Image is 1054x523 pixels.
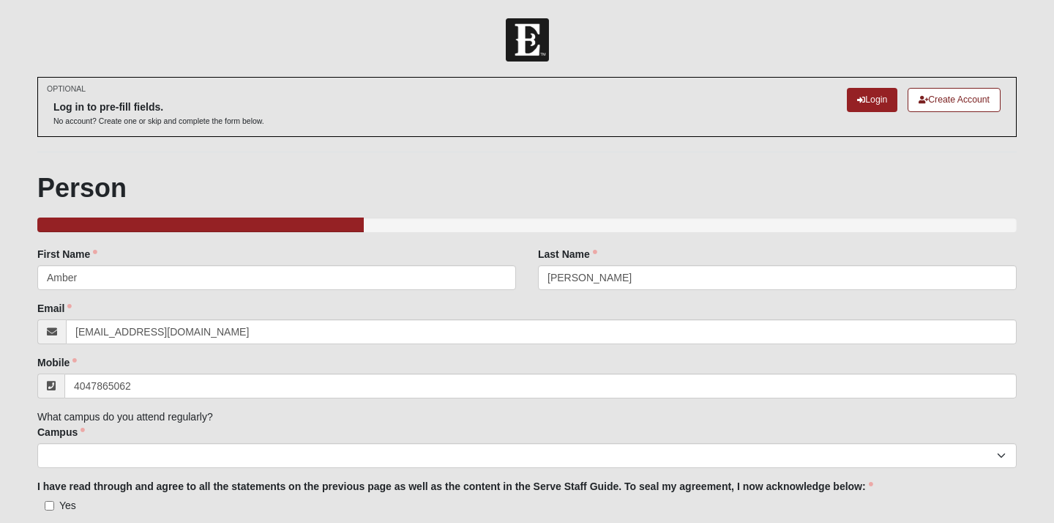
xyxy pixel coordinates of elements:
input: Yes [45,501,54,511]
div: What campus do you attend regularly? [37,247,1017,513]
img: Church of Eleven22 Logo [506,18,549,62]
label: Last Name [538,247,597,261]
span: Yes [59,500,76,511]
small: OPTIONAL [47,84,86,94]
label: First Name [37,247,97,261]
h6: Log in to pre-fill fields. [53,101,264,114]
label: Campus [37,425,85,439]
label: Email [37,301,72,316]
a: Create Account [908,88,1001,112]
p: No account? Create one or skip and complete the form below. [53,116,264,127]
h1: Person [37,172,1017,204]
a: Login [847,88,897,112]
label: Mobile [37,355,77,370]
label: I have read through and agree to all the statements on the previous page as well as the content i... [37,479,873,494]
